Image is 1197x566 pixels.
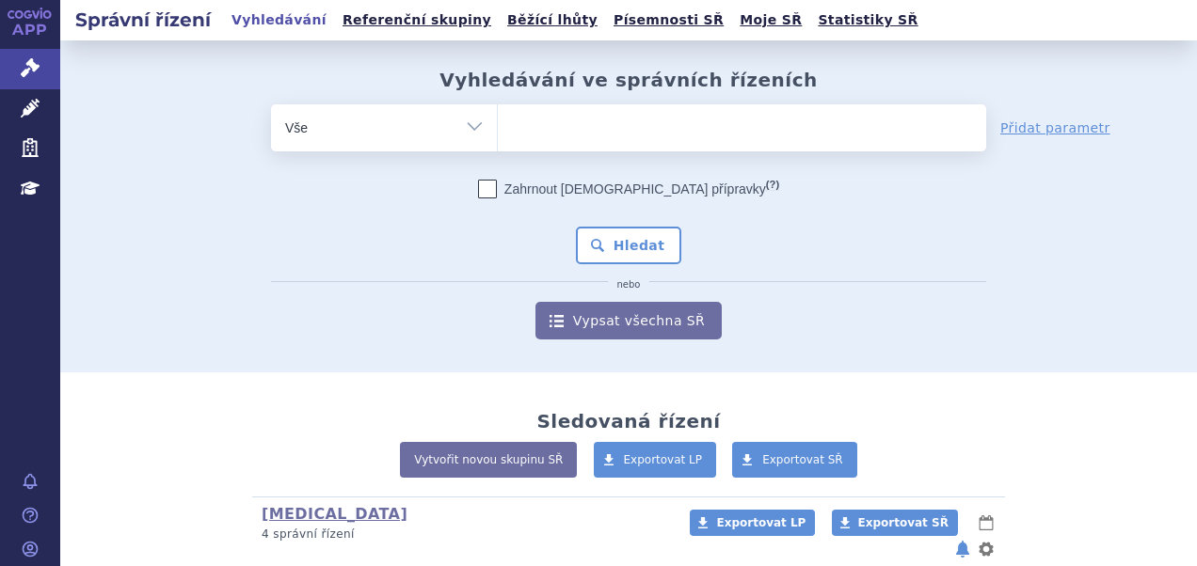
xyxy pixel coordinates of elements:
label: Zahrnout [DEMOGRAPHIC_DATA] přípravky [478,180,779,198]
p: 4 správní řízení [262,527,665,542]
a: Referenční skupiny [337,8,497,33]
a: Statistiky SŘ [812,8,923,33]
a: [MEDICAL_DATA] [262,505,407,523]
a: Vyhledávání [226,8,332,33]
button: lhůty [977,511,996,534]
h2: Sledovaná řízení [536,410,720,432]
h2: Správní řízení [60,7,226,33]
a: Běžící lhůty [502,8,603,33]
a: Písemnosti SŘ [608,8,729,33]
a: Exportovat SŘ [732,442,857,478]
h2: Vyhledávání ve správních řízeních [439,69,818,91]
span: Exportovat LP [716,516,806,529]
a: Přidat parametr [1000,118,1110,137]
span: Exportovat SŘ [858,516,949,529]
button: nastavení [977,538,996,560]
span: Exportovat SŘ [762,453,843,466]
span: Exportovat LP [624,453,703,466]
abbr: (?) [766,179,779,191]
a: Vypsat všechna SŘ [535,302,722,339]
i: nebo [608,279,650,291]
a: Moje SŘ [734,8,807,33]
a: Vytvořit novou skupinu SŘ [400,442,577,478]
a: Exportovat SŘ [832,510,958,536]
button: notifikace [953,538,972,560]
a: Exportovat LP [594,442,717,478]
button: Hledat [576,227,682,264]
a: Exportovat LP [690,510,815,536]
